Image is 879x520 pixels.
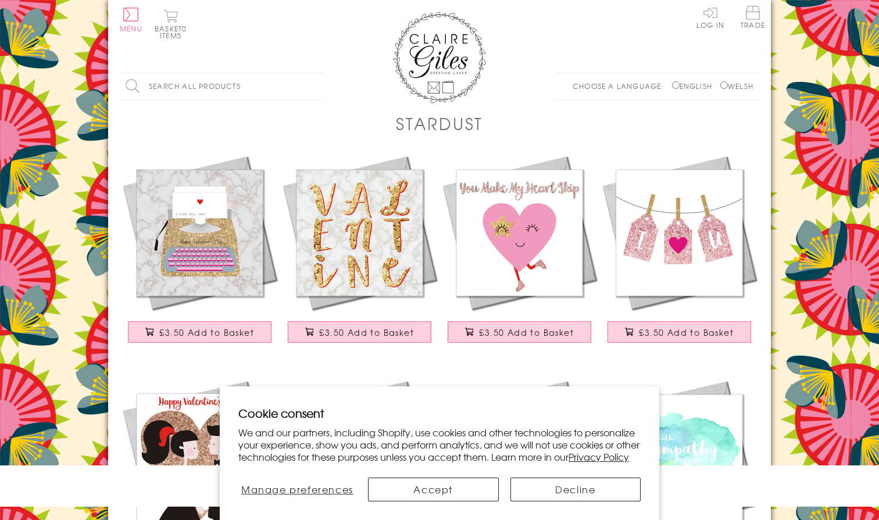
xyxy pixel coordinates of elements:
button: Decline [510,478,641,501]
span: £3.50 Add to Basket [159,327,254,338]
a: Valentine's Day Card, Love Heart, You Make My Heart Skip £3.50 Add to Basket [440,153,599,354]
img: Valentine's Day Card, Love Heart, You Make My Heart Skip [440,153,599,313]
span: 0 items [160,23,187,41]
img: Valentine's Day Card, Marble background, Valentine [280,153,440,313]
label: Welsh [720,81,753,91]
a: Privacy Policy [569,450,629,464]
span: £3.50 Add to Basket [639,327,734,338]
p: We and our partners, including Shopify, use cookies and other technologies to personalize your ex... [238,426,641,462]
button: Manage preferences [238,478,356,501]
button: Basket0 items [155,9,187,39]
input: Search [312,73,323,99]
img: Valentine's Day Card, Typewriter, I love you [120,153,280,313]
button: £3.50 Add to Basket [608,321,752,343]
input: English [672,81,680,89]
a: Trade [741,6,765,31]
button: £3.50 Add to Basket [288,321,432,343]
span: Manage preferences [241,482,353,496]
p: Choose a language: [573,81,670,91]
h1: Stardust [396,112,483,135]
span: £3.50 Add to Basket [319,327,414,338]
span: Trade [741,6,765,28]
label: English [672,81,718,91]
a: Valentine's Day Card, Marble background, Valentine £3.50 Add to Basket [280,153,440,354]
button: £3.50 Add to Basket [128,321,272,343]
button: £3.50 Add to Basket [448,321,592,343]
h2: Cookie consent [238,405,641,421]
span: Menu [120,23,142,34]
span: £3.50 Add to Basket [479,327,574,338]
a: Valentine's Day Card, Pegs - Love You, I 'Heart' You £3.50 Add to Basket [599,153,759,354]
input: Search all products [120,73,323,99]
img: Valentine's Day Card, Pegs - Love You, I 'Heart' You [599,153,759,313]
a: Log In [696,6,724,28]
img: Claire Giles Greetings Cards [393,12,486,103]
input: Welsh [720,81,728,89]
button: Menu [120,8,142,32]
button: Accept [368,478,499,501]
a: Valentine's Day Card, Typewriter, I love you £3.50 Add to Basket [120,153,280,354]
